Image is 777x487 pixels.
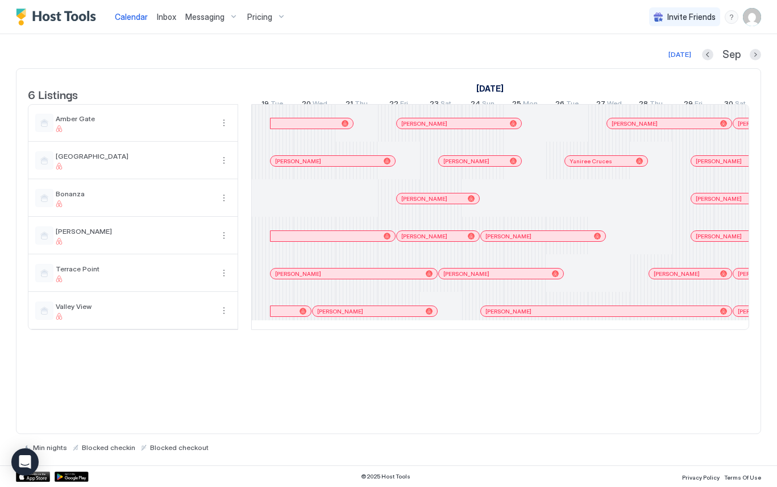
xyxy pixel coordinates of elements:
[16,472,50,482] a: App Store
[217,116,231,130] div: menu
[743,8,761,26] div: User profile
[566,99,579,111] span: Tue
[389,99,398,111] span: 22
[471,99,480,111] span: 24
[668,49,691,60] div: [DATE]
[684,99,693,111] span: 29
[56,227,213,236] span: [PERSON_NAME]
[485,233,531,240] span: [PERSON_NAME]
[259,97,286,113] a: August 19, 2025
[247,12,272,22] span: Pricing
[157,11,176,23] a: Inbox
[523,99,538,111] span: Mon
[721,97,749,113] a: August 30, 2025
[441,99,451,111] span: Sat
[724,99,733,111] span: 30
[427,97,454,113] a: August 23, 2025
[612,120,658,127] span: [PERSON_NAME]
[82,443,135,452] span: Blocked checkin
[724,471,761,482] a: Terms Of Use
[430,99,439,111] span: 23
[401,120,447,127] span: [PERSON_NAME]
[552,97,581,113] a: August 26, 2025
[682,474,720,481] span: Privacy Policy
[482,99,495,111] span: Sun
[682,471,720,482] a: Privacy Policy
[570,158,612,165] span: Yaniree Cruces
[596,99,605,111] span: 27
[361,473,410,480] span: © 2025 Host Tools
[217,229,231,242] button: More options
[157,12,176,22] span: Inbox
[217,116,231,130] button: More options
[401,233,447,240] span: [PERSON_NAME]
[56,302,213,311] span: Valley View
[485,308,531,315] span: [PERSON_NAME]
[667,48,693,61] button: [DATE]
[28,85,78,102] span: 6 Listings
[636,97,666,113] a: August 28, 2025
[185,12,225,22] span: Messaging
[468,97,497,113] a: August 24, 2025
[443,158,489,165] span: [PERSON_NAME]
[696,195,742,203] span: [PERSON_NAME]
[271,99,283,111] span: Tue
[217,229,231,242] div: menu
[650,99,663,111] span: Thu
[115,11,148,23] a: Calendar
[275,158,321,165] span: [PERSON_NAME]
[696,233,742,240] span: [PERSON_NAME]
[473,80,506,97] a: August 19, 2025
[346,99,353,111] span: 21
[33,443,67,452] span: Min nights
[724,474,761,481] span: Terms Of Use
[56,152,213,160] span: [GEOGRAPHIC_DATA]
[725,10,738,24] div: menu
[355,99,368,111] span: Thu
[387,97,411,113] a: August 22, 2025
[555,99,564,111] span: 26
[639,99,648,111] span: 28
[654,270,700,278] span: [PERSON_NAME]
[217,266,231,280] div: menu
[400,99,408,111] span: Fri
[217,304,231,317] div: menu
[512,99,521,111] span: 25
[750,49,761,60] button: Next month
[115,12,148,22] span: Calendar
[667,12,716,22] span: Invite Friends
[56,189,213,198] span: Bonanza
[509,97,541,113] a: August 25, 2025
[681,97,705,113] a: August 29, 2025
[11,448,39,476] div: Open Intercom Messenger
[55,472,89,482] a: Google Play Store
[56,265,213,273] span: Terrace Point
[56,114,213,123] span: Amber Gate
[150,443,209,452] span: Blocked checkout
[343,97,371,113] a: August 21, 2025
[443,270,489,278] span: [PERSON_NAME]
[217,154,231,167] div: menu
[702,49,713,60] button: Previous month
[217,191,231,205] div: menu
[217,266,231,280] button: More options
[302,99,311,111] span: 20
[313,99,327,111] span: Wed
[317,308,363,315] span: [PERSON_NAME]
[299,97,330,113] a: August 20, 2025
[735,99,746,111] span: Sat
[401,195,447,203] span: [PERSON_NAME]
[261,99,269,111] span: 19
[275,270,321,278] span: [PERSON_NAME]
[722,48,741,61] span: Sep
[16,9,101,26] a: Host Tools Logo
[217,154,231,167] button: More options
[696,158,742,165] span: [PERSON_NAME]
[217,191,231,205] button: More options
[593,97,625,113] a: August 27, 2025
[695,99,703,111] span: Fri
[607,99,622,111] span: Wed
